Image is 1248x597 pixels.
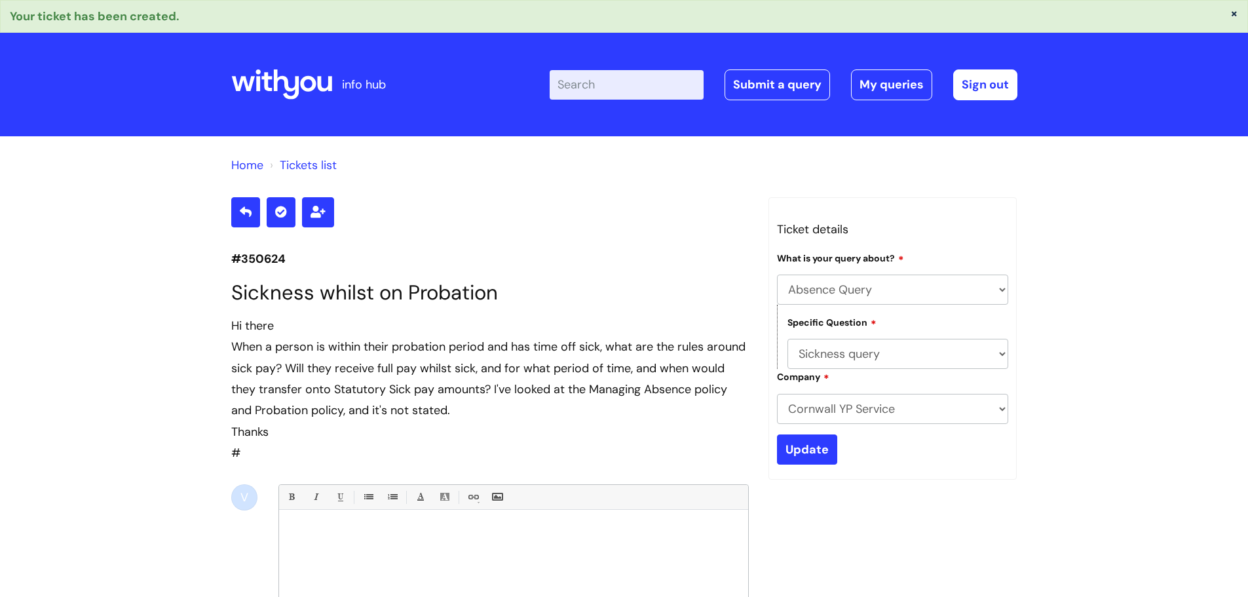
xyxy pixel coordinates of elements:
p: info hub [342,74,386,95]
a: My queries [851,69,932,100]
label: Specific Question [787,315,877,328]
div: | - [550,69,1017,100]
label: What is your query about? [777,251,904,264]
div: Hi there [231,315,749,336]
div: When a person is within their probation period and has time off sick, what are the rules around s... [231,336,749,421]
a: Sign out [953,69,1017,100]
label: Company [777,370,829,383]
p: #350624 [231,248,749,269]
input: Search [550,70,704,99]
a: • Unordered List (Ctrl-Shift-7) [360,489,376,505]
a: Font Color [412,489,428,505]
a: Insert Image... [489,489,505,505]
a: Back Color [436,489,453,505]
a: Home [231,157,263,173]
li: Solution home [231,155,263,176]
a: Underline(Ctrl-U) [331,489,348,505]
h1: Sickness whilst on Probation [231,280,749,305]
button: × [1230,7,1238,19]
a: Bold (Ctrl-B) [283,489,299,505]
a: Link [464,489,481,505]
div: Thanks [231,421,749,442]
div: # [231,315,749,464]
a: Italic (Ctrl-I) [307,489,324,505]
h3: Ticket details [777,219,1009,240]
a: Submit a query [725,69,830,100]
div: V [231,484,257,510]
input: Update [777,434,837,465]
li: Tickets list [267,155,337,176]
a: 1. Ordered List (Ctrl-Shift-8) [384,489,400,505]
a: Tickets list [280,157,337,173]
